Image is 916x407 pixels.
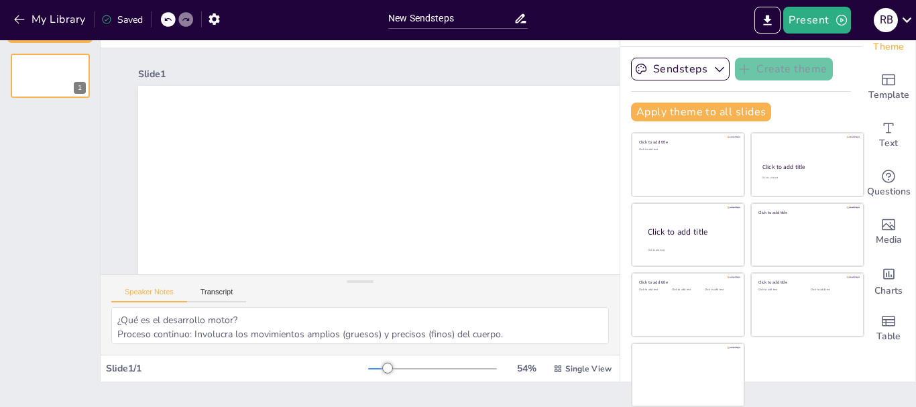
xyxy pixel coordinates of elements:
div: 1 [11,54,90,98]
div: Click to add title [758,209,854,215]
span: Text [879,136,898,151]
div: Add images, graphics, shapes or video [862,208,915,256]
div: R B [874,8,898,32]
div: 54 % [510,362,542,375]
div: Click to add text [639,288,669,292]
span: Single View [565,363,612,374]
span: Media [876,233,902,247]
span: Table [876,329,901,344]
textarea: ¿Qué es el desarrollo motor? Proceso continuo: Involucra los movimientos amplios (gruesos) y prec... [111,307,609,344]
div: Click to add text [705,288,735,292]
div: Click to add text [758,288,801,292]
div: Add ready made slides [862,63,915,111]
button: Create theme [735,58,833,80]
div: Click to add body [648,249,732,252]
span: Theme [873,40,904,54]
div: Add text boxes [862,111,915,160]
div: Click to add text [639,148,735,152]
span: Template [868,88,909,103]
div: Click to add title [648,227,734,238]
div: Click to add title [639,280,735,285]
div: Click to add text [672,288,702,292]
div: Click to add title [762,163,852,171]
button: My Library [10,9,91,30]
button: Transcript [187,288,247,302]
span: Charts [874,284,903,298]
div: Click to add text [811,288,853,292]
div: Saved [101,13,143,26]
div: 1 [74,82,86,94]
div: Slide 1 / 1 [106,362,368,375]
div: Add charts and graphs [862,256,915,304]
div: Get real-time input from your audience [862,160,915,208]
div: Click to add text [762,176,851,180]
button: Export to PowerPoint [754,7,781,34]
div: Click to add title [639,139,735,145]
button: Speaker Notes [111,288,187,302]
button: R B [874,7,898,34]
div: Click to add title [758,280,854,285]
input: Insert title [388,9,514,28]
button: Present [783,7,850,34]
button: Sendsteps [631,58,730,80]
button: Apply theme to all slides [631,103,771,121]
div: Slide 1 [174,3,702,186]
span: Questions [867,184,911,199]
div: Add a table [862,304,915,353]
